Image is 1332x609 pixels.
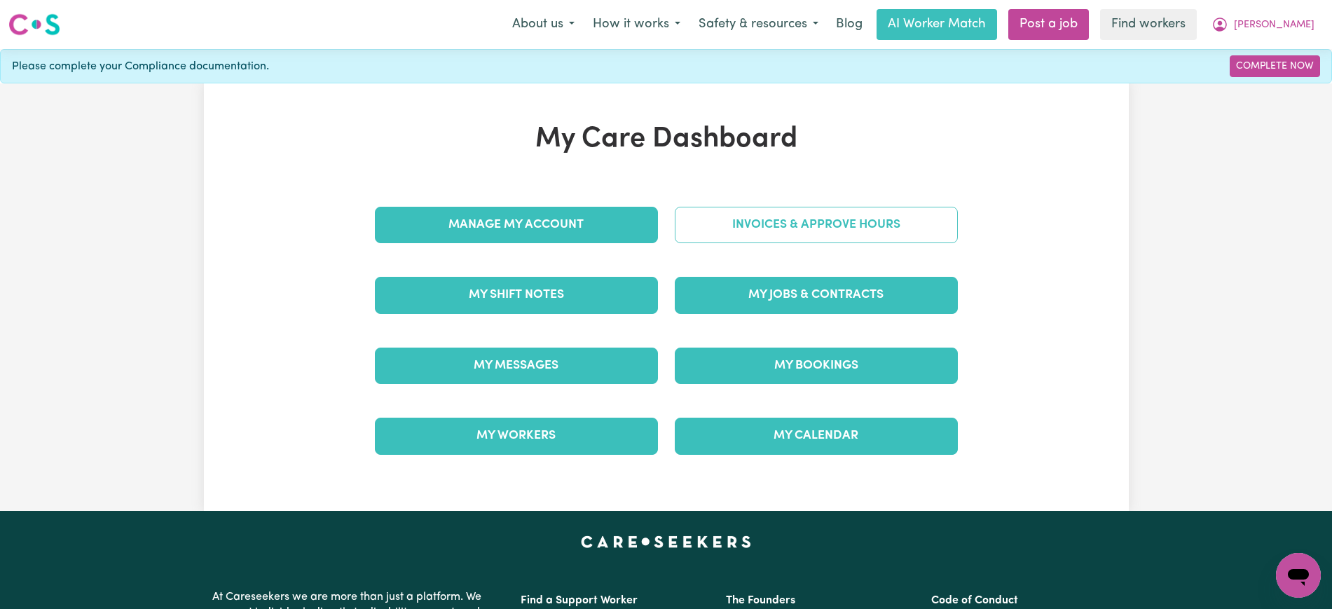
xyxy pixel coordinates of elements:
a: My Workers [375,418,658,454]
a: Manage My Account [375,207,658,243]
a: My Messages [375,348,658,384]
button: My Account [1202,10,1324,39]
button: About us [503,10,584,39]
h1: My Care Dashboard [366,123,966,156]
span: [PERSON_NAME] [1234,18,1314,33]
a: My Jobs & Contracts [675,277,958,313]
span: Please complete your Compliance documentation. [12,58,269,75]
a: The Founders [726,595,795,606]
a: My Calendar [675,418,958,454]
a: My Bookings [675,348,958,384]
a: Blog [828,9,871,40]
a: Find a Support Worker [521,595,638,606]
a: Careseekers home page [581,536,751,547]
a: Complete Now [1230,55,1320,77]
a: Code of Conduct [931,595,1018,606]
a: Post a job [1008,9,1089,40]
iframe: Button to launch messaging window [1276,553,1321,598]
button: How it works [584,10,689,39]
button: Safety & resources [689,10,828,39]
img: Careseekers logo [8,12,60,37]
a: Invoices & Approve Hours [675,207,958,243]
a: Careseekers logo [8,8,60,41]
a: Find workers [1100,9,1197,40]
a: My Shift Notes [375,277,658,313]
a: AI Worker Match [877,9,997,40]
